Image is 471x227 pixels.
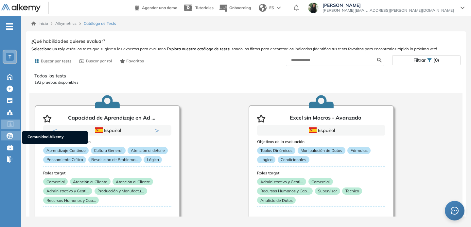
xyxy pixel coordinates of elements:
[43,139,171,144] h3: Objetivos de la evaluación
[88,156,142,163] p: Resolución de Problema...
[55,21,77,26] span: Alkymetrics
[155,127,162,134] button: Next
[66,127,148,134] div: Español
[142,5,177,10] span: Agendar una demo
[86,58,112,64] span: Buscar por rol
[43,147,89,154] p: Aprendizaje Continuo
[257,139,385,144] h3: Objetivos de la evaluación
[257,178,306,185] p: Administrativo y Gesti...
[27,134,82,141] span: Comunidad Alkemy
[126,58,144,64] span: Favoritos
[70,178,111,185] p: Atención al Cliente
[257,147,295,154] p: Tablas Dinámicas
[95,187,147,195] p: Producción y Manufactu...
[31,46,461,52] span: y verás los tests que sugieren los expertos para evaluarlo. usando los filtros para encontrar los...
[43,171,171,175] h3: Roles target
[68,115,155,122] p: Capacidad de Aprendizaje en Ad ...
[1,4,41,12] img: Logo
[6,26,13,27] i: -
[114,136,119,137] button: 3
[43,187,92,195] p: Administrativo y Gesti...
[95,127,103,133] img: ESP
[269,5,274,11] span: ES
[433,56,439,65] span: (0)
[323,8,454,13] span: [PERSON_NAME][EMAIL_ADDRESS][PERSON_NAME][DOMAIN_NAME]
[298,147,345,154] p: Manipulación de Datos
[113,178,153,185] p: Atención al Cliente
[43,156,86,163] p: Pensamiento Crítico
[342,187,362,195] p: Técnico
[117,56,147,67] button: Favoritos
[257,187,313,195] p: Recursos Humanos y Cap...
[309,127,317,133] img: ESP
[413,56,426,65] span: Filtrar
[34,79,458,85] p: 192 pruebas disponibles
[31,46,63,51] b: Selecciona un rol
[84,21,116,26] span: Catálogo de Tests
[308,178,333,185] p: Comercial
[259,4,267,12] img: world
[31,21,48,26] a: Inicio
[323,3,454,8] span: [PERSON_NAME]
[257,197,296,204] p: Analista de Datos
[53,127,60,134] button: Previous
[167,46,229,51] b: Explora nuestro catálogo de tests
[280,127,362,134] div: Español
[195,5,214,10] span: Tutoriales
[31,56,74,67] button: Buscar por tests
[43,197,99,204] p: Recursos Humanos y Cap...
[278,156,309,163] p: Condicionales
[229,5,251,10] span: Onboarding
[43,178,68,185] p: Comercial
[106,136,111,137] button: 2
[135,3,177,11] a: Agendar una demo
[290,115,361,122] p: Excel sin Macros - Avanzado
[41,58,71,64] span: Buscar por tests
[96,136,103,137] button: 1
[347,147,371,154] p: Fórmulas
[77,56,114,67] button: Buscar por rol
[219,1,251,15] button: Onboarding
[451,207,459,215] span: message
[315,187,340,195] p: Supervisor
[144,156,162,163] p: Lógica
[31,38,105,45] span: ¿Qué habilidades quieres evaluar?
[91,147,126,154] p: Cultura General
[9,54,11,59] span: T
[257,171,385,175] h3: Roles target
[34,73,458,79] p: Todos los tests
[257,156,275,163] p: Lógica
[128,147,168,154] p: Atención al detalle
[277,7,281,9] img: arrow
